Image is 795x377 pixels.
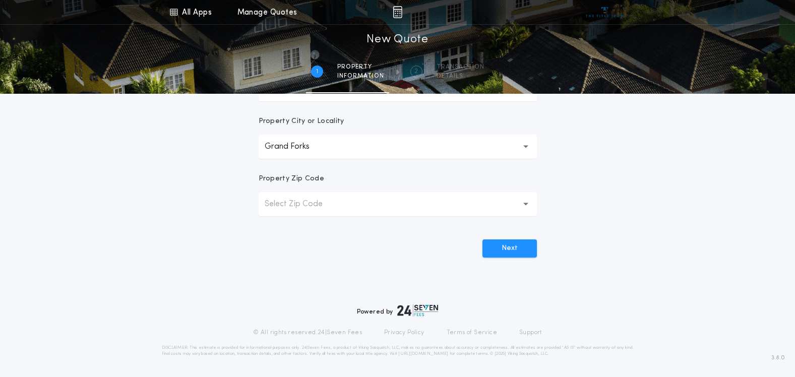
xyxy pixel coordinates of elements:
p: Select Zip Code [265,198,339,210]
button: Next [482,239,537,258]
span: information [337,72,384,80]
p: Property Zip Code [259,174,324,184]
a: Support [519,329,542,337]
span: details [437,72,484,80]
span: Property [337,63,384,71]
p: © All rights reserved. 24|Seven Fees [253,329,362,337]
button: Select Zip Code [259,192,537,216]
button: Grand Forks [259,135,537,159]
h1: New Quote [366,32,428,48]
span: Transaction [437,63,484,71]
a: Privacy Policy [384,329,424,337]
span: 3.8.0 [771,353,785,362]
p: Property City or Locality [259,116,344,127]
img: logo [397,304,439,317]
p: Grand Forks [265,141,326,153]
p: DISCLAIMER: This estimate is provided for informational purposes only. 24|Seven Fees, a product o... [162,345,634,357]
a: Terms of Service [447,329,497,337]
a: [URL][DOMAIN_NAME] [398,352,448,356]
div: Powered by [357,304,439,317]
h2: 1 [316,68,318,76]
img: vs-icon [586,7,624,17]
h2: 2 [414,68,418,76]
img: img [393,6,402,18]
